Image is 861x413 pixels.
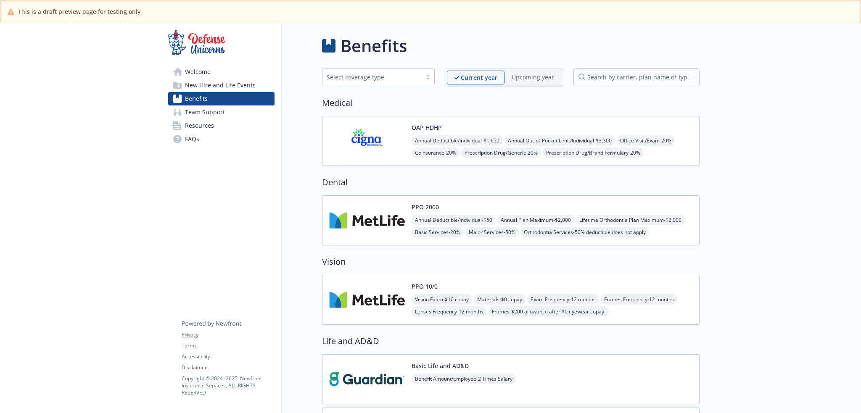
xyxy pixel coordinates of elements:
span: Lenses Frequency - 12 months [412,306,487,317]
span: Upcoming year [504,71,561,84]
span: Resources [185,119,214,132]
button: OAP HDHP [412,123,442,132]
button: Basic Life and AD&D [412,361,469,370]
span: New Hire and Life Events [185,79,256,92]
span: Annual Deductible/Individual - $50 [412,215,496,225]
a: Accessibility [182,353,274,360]
span: Lifetime Orthodontia Plan Maximum - $2,000 [576,215,685,225]
span: Annual Out-of-Pocket Limit/Individual - $3,300 [504,135,615,146]
img: Metlife Inc carrier logo [329,282,405,318]
a: Privacy [182,331,274,339]
h1: Benefits [341,33,407,58]
img: Guardian carrier logo [329,361,405,397]
span: Major Services - 50% [465,227,519,237]
span: Welcome [185,65,211,79]
span: Benefits [185,92,208,105]
span: Office Visit/Exam - 20% [617,135,675,146]
span: Materials - $0 copay [474,294,526,305]
a: Team Support [168,105,275,119]
span: Prescription Drug/Generic - 20% [461,147,541,158]
p: Copyright © 2024 - 2025 , Newfront Insurance Services, ALL RIGHTS RESERVED [182,375,274,396]
input: search by carrier, plan name or type [573,68,700,85]
button: PPO 2000 [412,203,439,211]
span: Prescription Drug/Brand Formulary - 20% [543,147,644,158]
div: Select coverage type [327,73,417,82]
span: Annual Deductible/Individual - $1,650 [412,135,503,146]
img: Metlife Inc carrier logo [329,203,405,238]
span: Team Support [185,105,225,119]
a: Welcome [168,65,275,79]
h2: Life and AD&D [322,335,700,347]
img: CIGNA carrier logo [329,123,405,159]
a: Terms [182,342,274,350]
span: Coinsurance - 20% [412,147,460,158]
h2: Vision [322,255,700,268]
span: Exam Frequency - 12 months [527,294,599,305]
span: Frames - $200 allowance after $0 eyewear copay. [489,306,609,317]
span: Benefit Amount/Employee - 2 Times Salary [412,374,516,384]
p: Current year [461,73,497,82]
span: Frames Frequency - 12 months [601,294,677,305]
span: This is a draft preview page for testing only [18,7,140,16]
span: Annual Plan Maximum - $2,000 [497,215,574,225]
h2: Dental [322,176,700,189]
button: PPO 10/0 [412,282,438,291]
span: FAQs [185,132,199,146]
span: Orthodontia Services - 50% deductible does not apply [520,227,649,237]
a: Resources [168,119,275,132]
a: FAQs [168,132,275,146]
p: Upcoming year [512,73,554,82]
span: Vision Exam - $10 copay [412,294,472,305]
a: New Hire and Life Events [168,79,275,92]
a: Benefits [168,92,275,105]
h2: Medical [322,97,700,109]
a: Disclaimer [182,364,274,371]
span: Basic Services - 20% [412,227,464,237]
